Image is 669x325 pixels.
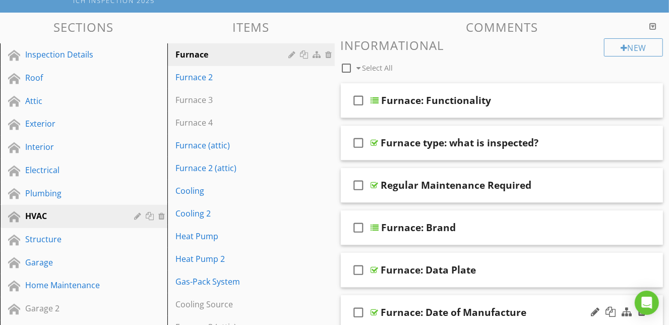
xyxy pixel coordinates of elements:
div: Furnace 4 [175,117,292,129]
div: Attic [25,95,119,107]
div: Furnace 2 [175,71,292,83]
div: Cooling Source [175,298,292,310]
h3: Informational [341,38,663,52]
div: Cooling [175,185,292,197]
div: Open Intercom Messenger [635,291,659,315]
div: Furnace: Data Plate [381,264,476,276]
span: Select All [362,63,393,73]
div: Cooling 2 [175,207,292,220]
div: Furnace (attic) [175,139,292,151]
div: Inspection Details [25,48,119,61]
div: Structure [25,233,119,245]
div: Garage [25,256,119,268]
div: Roof [25,72,119,84]
div: Home Maintenance [25,279,119,291]
div: Electrical [25,164,119,176]
div: Plumbing [25,187,119,199]
div: Heat Pump 2 [175,253,292,265]
div: Furnace: Functionality [382,94,492,106]
div: Furnace type: what is inspected? [381,137,539,149]
div: Furnace [175,48,292,61]
i: check_box_outline_blank [351,88,367,113]
div: Interior [25,141,119,153]
i: check_box_outline_blank [351,300,367,324]
div: Regular Maintenance Required [381,179,532,191]
h3: Comments [341,20,663,34]
i: check_box_outline_blank [351,258,367,282]
i: check_box_outline_blank [351,173,367,197]
i: check_box_outline_blank [351,215,367,240]
div: Heat Pump [175,230,292,242]
h3: Items [167,20,335,34]
div: New [604,38,663,57]
div: Furnace 3 [175,94,292,106]
div: Furnace: Brand [382,222,456,234]
div: Gas-Pack System [175,276,292,288]
div: Garage 2 [25,302,119,314]
div: Furnace: Date of Manufacture [381,306,527,318]
div: Furnace 2 (attic) [175,162,292,174]
i: check_box_outline_blank [351,131,367,155]
div: Exterior [25,118,119,130]
div: HVAC [25,210,119,222]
